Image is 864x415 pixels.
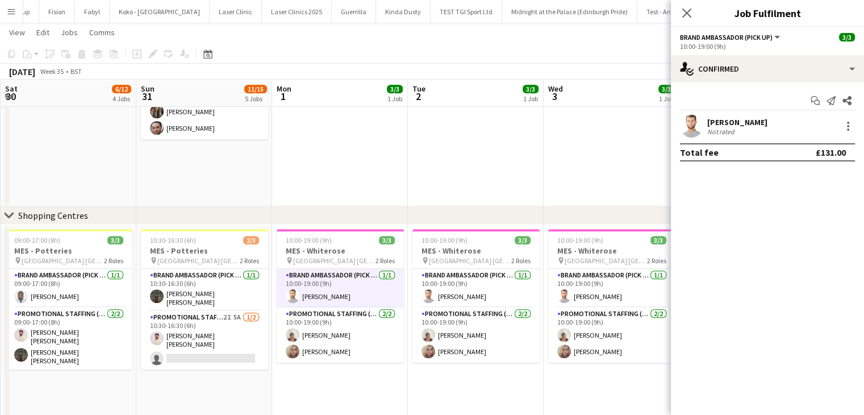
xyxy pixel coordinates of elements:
[210,1,262,23] button: Laser Clinic
[85,25,119,40] a: Comms
[107,236,123,244] span: 3/3
[411,90,425,103] span: 2
[412,246,540,256] h3: MES - Whiterose
[277,84,291,94] span: Mon
[659,94,674,103] div: 1 Job
[548,269,675,308] app-card-role: Brand Ambassador (Pick up)1/110:00-19:00 (9h)[PERSON_NAME]
[546,90,563,103] span: 3
[332,1,376,23] button: Guerrilla
[658,85,674,93] span: 3/3
[157,256,240,265] span: [GEOGRAPHIC_DATA] [GEOGRAPHIC_DATA]
[141,246,268,256] h3: MES - Potteries
[141,229,268,370] app-job-card: 10:30-16:30 (6h)2/3MES - Potteries [GEOGRAPHIC_DATA] [GEOGRAPHIC_DATA]2 RolesBrand Ambassador (Pi...
[141,84,155,94] span: Sun
[387,85,403,93] span: 3/3
[70,67,82,76] div: BST
[412,308,540,363] app-card-role: Promotional Staffing (Brand Ambassadors)2/210:00-19:00 (9h)[PERSON_NAME][PERSON_NAME]
[112,85,131,93] span: 6/12
[22,256,104,265] span: [GEOGRAPHIC_DATA] [GEOGRAPHIC_DATA]
[647,256,666,265] span: 2 Roles
[277,308,404,363] app-card-role: Promotional Staffing (Brand Ambassadors)2/210:00-19:00 (9h)[PERSON_NAME][PERSON_NAME]
[32,25,54,40] a: Edit
[816,147,846,158] div: £131.00
[275,90,291,103] span: 1
[511,256,531,265] span: 2 Roles
[61,27,78,38] span: Jobs
[5,269,132,308] app-card-role: Brand Ambassador (Pick up)1/109:00-17:00 (8h)[PERSON_NAME]
[379,236,395,244] span: 3/3
[5,246,132,256] h3: MES - Potteries
[707,117,767,127] div: [PERSON_NAME]
[286,236,332,244] span: 10:00-19:00 (9h)
[387,94,402,103] div: 1 Job
[680,42,855,51] div: 10:00-19:00 (9h)
[412,84,425,94] span: Tue
[244,85,267,93] span: 11/15
[548,308,675,363] app-card-role: Promotional Staffing (Brand Ambassadors)2/210:00-19:00 (9h)[PERSON_NAME][PERSON_NAME]
[412,229,540,363] app-job-card: 10:00-19:00 (9h)3/3MES - Whiterose [GEOGRAPHIC_DATA] [GEOGRAPHIC_DATA]2 RolesBrand Ambassador (Pi...
[523,94,538,103] div: 1 Job
[680,33,782,42] button: Brand Ambassador (Pick up)
[277,229,404,363] app-job-card: 10:00-19:00 (9h)3/3MES - Whiterose [GEOGRAPHIC_DATA] [GEOGRAPHIC_DATA]2 RolesBrand Ambassador (Pi...
[5,229,132,370] app-job-card: 09:00-17:00 (8h)3/3MES - Potteries [GEOGRAPHIC_DATA] [GEOGRAPHIC_DATA]2 RolesBrand Ambassador (Pi...
[680,147,719,158] div: Total fee
[39,1,75,23] button: Fision
[56,25,82,40] a: Jobs
[5,308,132,370] app-card-role: Promotional Staffing (Brand Ambassadors)2/209:00-17:00 (8h)[PERSON_NAME] [PERSON_NAME][PERSON_NAM...
[5,25,30,40] a: View
[375,256,395,265] span: 2 Roles
[139,90,155,103] span: 31
[421,236,468,244] span: 10:00-19:00 (9h)
[245,94,266,103] div: 5 Jobs
[839,33,855,42] span: 3/3
[141,269,268,311] app-card-role: Brand Ambassador (Pick up)1/110:30-16:30 (6h)[PERSON_NAME] [PERSON_NAME]
[431,1,502,23] button: TEST TGI Sport Ltd
[548,246,675,256] h3: MES - Whiterose
[110,1,210,23] button: Koko - [GEOGRAPHIC_DATA]
[240,256,259,265] span: 2 Roles
[36,27,49,38] span: Edit
[548,84,563,94] span: Wed
[243,236,259,244] span: 2/3
[112,94,131,103] div: 4 Jobs
[9,66,35,77] div: [DATE]
[89,27,115,38] span: Comms
[412,269,540,308] app-card-role: Brand Ambassador (Pick up)1/110:00-19:00 (9h)[PERSON_NAME]
[262,1,332,23] button: Laser Clinics 2025
[18,210,88,221] div: Shopping Centres
[141,84,268,139] app-card-role: Promotional Staffing (Brand Ambassadors)2/210:00-14:00 (4h)[PERSON_NAME][PERSON_NAME]
[376,1,431,23] button: Kinda Dusty
[671,6,864,20] h3: Job Fulfilment
[548,229,675,363] app-job-card: 10:00-19:00 (9h)3/3MES - Whiterose [GEOGRAPHIC_DATA] [GEOGRAPHIC_DATA]2 RolesBrand Ambassador (Pi...
[650,236,666,244] span: 3/3
[429,256,511,265] span: [GEOGRAPHIC_DATA] [GEOGRAPHIC_DATA]
[5,84,18,94] span: Sat
[37,67,66,76] span: Week 35
[293,256,375,265] span: [GEOGRAPHIC_DATA] [GEOGRAPHIC_DATA]
[680,33,773,42] span: Brand Ambassador (Pick up)
[557,236,603,244] span: 10:00-19:00 (9h)
[3,90,18,103] span: 30
[502,1,637,23] button: Midnight at the Palace (Edinburgh Pride)
[707,127,737,136] div: Not rated
[150,236,196,244] span: 10:30-16:30 (6h)
[75,1,110,23] button: Fabyl
[277,269,404,308] app-card-role: Brand Ambassador (Pick up)1/110:00-19:00 (9h)[PERSON_NAME]
[515,236,531,244] span: 3/3
[104,256,123,265] span: 2 Roles
[523,85,539,93] span: 3/3
[141,311,268,370] app-card-role: Promotional Staffing (Brand Ambassadors)2I5A1/210:30-16:30 (6h)[PERSON_NAME] [PERSON_NAME]
[637,1,700,23] button: Test - Anatomy
[565,256,647,265] span: [GEOGRAPHIC_DATA] [GEOGRAPHIC_DATA]
[671,55,864,82] div: Confirmed
[277,246,404,256] h3: MES - Whiterose
[9,27,25,38] span: View
[14,236,60,244] span: 09:00-17:00 (8h)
